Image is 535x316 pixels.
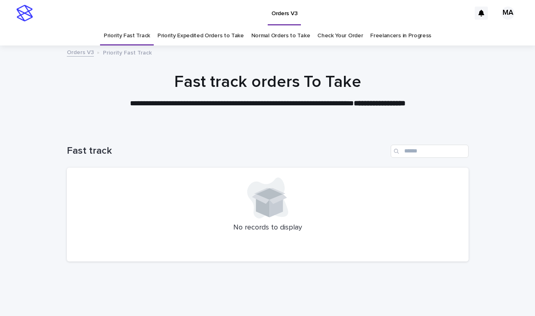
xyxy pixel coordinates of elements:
[501,7,515,20] div: MA
[157,26,244,45] a: Priority Expedited Orders to Take
[67,72,469,92] h1: Fast track orders To Take
[16,5,33,21] img: stacker-logo-s-only.png
[104,26,150,45] a: Priority Fast Track
[317,26,363,45] a: Check Your Order
[67,47,94,57] a: Orders V3
[67,145,387,157] h1: Fast track
[103,48,152,57] p: Priority Fast Track
[391,145,469,158] input: Search
[251,26,310,45] a: Normal Orders to Take
[77,223,459,232] p: No records to display
[370,26,431,45] a: Freelancers in Progress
